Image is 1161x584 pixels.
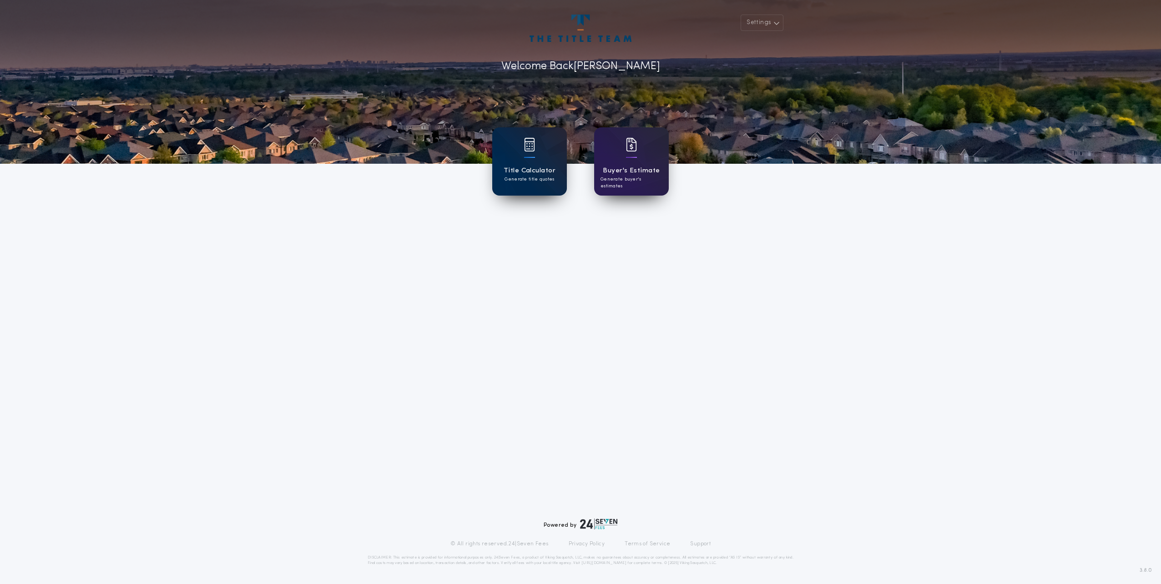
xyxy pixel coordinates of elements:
a: card iconBuyer's EstimateGenerate buyer's estimates [594,127,669,196]
img: logo [580,519,617,529]
p: Generate buyer's estimates [601,176,662,190]
a: Terms of Service [625,540,670,548]
a: Support [690,540,711,548]
a: [URL][DOMAIN_NAME] [581,561,626,565]
span: 3.8.0 [1140,566,1152,574]
img: account-logo [530,15,631,42]
p: DISCLAIMER: This estimate is provided for informational purposes only. 24|Seven Fees, a product o... [368,555,793,566]
p: Welcome Back [PERSON_NAME] [501,58,660,75]
a: Privacy Policy [569,540,605,548]
button: Settings [741,15,783,31]
a: card iconTitle CalculatorGenerate title quotes [492,127,567,196]
p: Generate title quotes [505,176,554,183]
p: © All rights reserved. 24|Seven Fees [450,540,549,548]
img: card icon [524,138,535,151]
div: Powered by [544,519,617,529]
img: card icon [626,138,637,151]
h1: Buyer's Estimate [603,166,660,176]
h1: Title Calculator [504,166,555,176]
